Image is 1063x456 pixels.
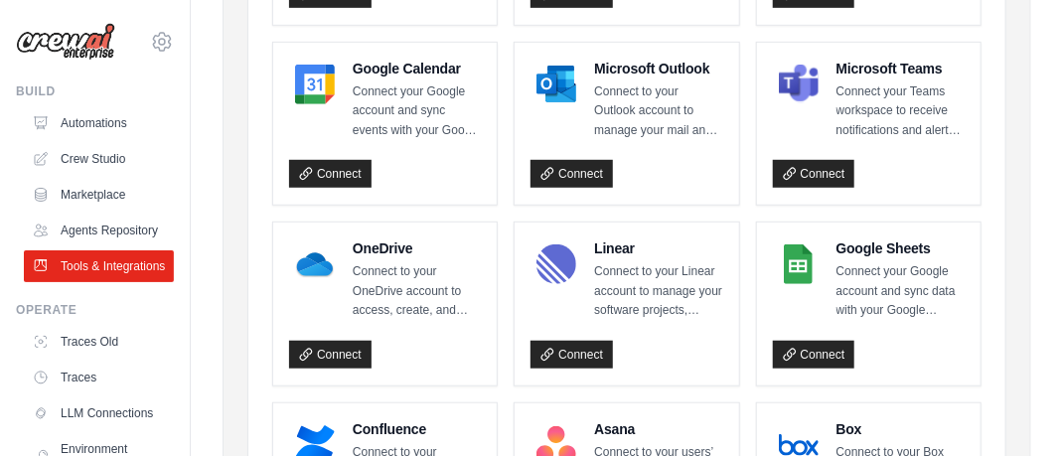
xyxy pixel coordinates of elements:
[289,160,372,188] a: Connect
[836,262,965,321] p: Connect your Google account and sync data with your Google Sheets spreadsheets. Our Google Sheets...
[24,397,174,429] a: LLM Connections
[24,326,174,358] a: Traces Old
[24,250,174,282] a: Tools & Integrations
[836,59,965,78] h4: Microsoft Teams
[24,143,174,175] a: Crew Studio
[353,262,481,321] p: Connect to your OneDrive account to access, create, and update their files in OneDrive. Increase ...
[24,215,174,246] a: Agents Repository
[836,238,965,258] h4: Google Sheets
[594,419,722,439] h4: Asana
[779,65,819,104] img: Microsoft Teams Logo
[24,362,174,393] a: Traces
[24,107,174,139] a: Automations
[16,302,174,318] div: Operate
[353,82,481,141] p: Connect your Google account and sync events with your Google Calendar. Increase your productivity...
[536,244,576,284] img: Linear Logo
[531,341,613,369] a: Connect
[16,23,115,61] img: Logo
[16,83,174,99] div: Build
[289,341,372,369] a: Connect
[24,179,174,211] a: Marketplace
[295,244,335,284] img: OneDrive Logo
[295,65,335,104] img: Google Calendar Logo
[353,59,481,78] h4: Google Calendar
[536,65,576,104] img: Microsoft Outlook Logo
[594,82,722,141] p: Connect to your Outlook account to manage your mail and calendar in SharePoint. Increase your tea...
[353,419,481,439] h4: Confluence
[594,59,722,78] h4: Microsoft Outlook
[353,238,481,258] h4: OneDrive
[779,244,819,284] img: Google Sheets Logo
[594,238,722,258] h4: Linear
[773,160,855,188] a: Connect
[836,419,965,439] h4: Box
[773,341,855,369] a: Connect
[594,262,722,321] p: Connect to your Linear account to manage your software projects, sprints, tasks, and bug tracking...
[836,82,965,141] p: Connect your Teams workspace to receive notifications and alerts in Teams. Stay connected to impo...
[531,160,613,188] a: Connect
